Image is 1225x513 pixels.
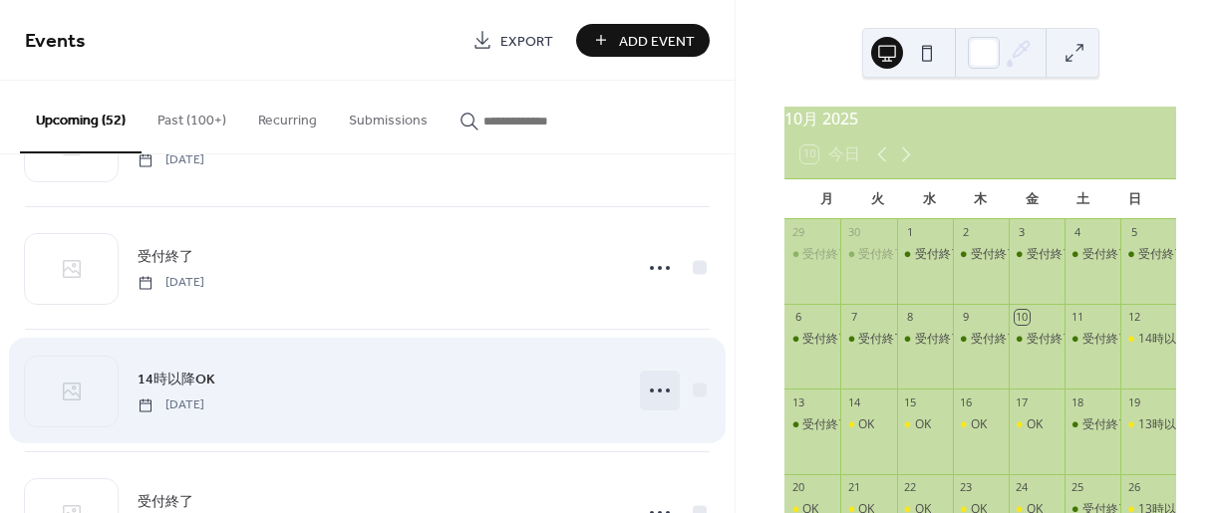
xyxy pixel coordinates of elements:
div: 受付終了 [1027,331,1074,348]
button: Submissions [333,81,444,151]
div: 18 [1071,394,1085,409]
div: 20 [790,480,805,495]
div: 受付終了 [840,246,896,263]
div: OK [840,416,896,433]
span: Events [25,22,86,61]
div: 受付終了 [971,246,1019,263]
div: 3 [1015,225,1030,240]
div: 30 [846,225,861,240]
div: 受付終了 [784,246,840,263]
a: 受付終了 [138,490,193,513]
div: 金 [1006,179,1058,219]
div: 12 [1126,310,1141,325]
div: 受付終了 [971,331,1019,348]
div: 13時以降OK [1120,416,1176,433]
div: 受付終了 [915,246,963,263]
div: 13 [790,394,805,409]
div: 受付終了 [802,246,850,263]
div: 26 [1126,480,1141,495]
div: 9 [959,310,974,325]
span: 受付終了 [138,492,193,513]
div: 水 [903,179,955,219]
div: 8 [903,310,918,325]
button: Recurring [242,81,333,151]
div: 受付終了 [1065,416,1120,433]
div: 受付終了 [1009,246,1065,263]
div: 受付終了 [840,331,896,348]
div: 受付終了 [1027,246,1074,263]
div: 木 [955,179,1007,219]
button: Upcoming (52) [20,81,142,153]
div: 月 [800,179,852,219]
div: 受付終了 [1120,246,1176,263]
div: OK [953,416,1009,433]
div: OK [971,416,987,433]
div: 7 [846,310,861,325]
span: [DATE] [138,151,204,169]
div: 受付終了 [1082,416,1130,433]
div: 受付終了 [784,331,840,348]
div: 受付終了 [1082,331,1130,348]
span: 受付終了 [138,247,193,268]
div: 受付終了 [897,246,953,263]
div: 19 [1126,394,1141,409]
div: 4 [1071,225,1085,240]
div: 受付終了 [1065,331,1120,348]
div: 火 [852,179,904,219]
div: 日 [1108,179,1160,219]
div: 受付終了 [953,246,1009,263]
div: 受付終了 [1138,246,1186,263]
a: 14時以降OK [138,368,215,390]
div: 15 [903,394,918,409]
span: Add Event [619,31,695,52]
a: Export [458,24,568,57]
div: 10月 2025 [784,107,1176,130]
div: 14時以降OK [1120,331,1176,348]
span: Export [500,31,553,52]
div: 14時以降OK [1138,331,1204,348]
div: 受付終了 [858,331,906,348]
div: 1 [903,225,918,240]
span: 14時以降OK [138,370,215,390]
div: 受付終了 [1009,331,1065,348]
div: 受付終了 [953,331,1009,348]
div: 13時以降OK [1138,416,1204,433]
div: 11 [1071,310,1085,325]
div: OK [915,416,931,433]
span: [DATE] [138,396,204,414]
div: 受付終了 [802,331,850,348]
div: 10 [1015,310,1030,325]
div: 29 [790,225,805,240]
button: Past (100+) [142,81,242,151]
div: 受付終了 [897,331,953,348]
div: 受付終了 [1065,246,1120,263]
div: 14 [846,394,861,409]
div: 受付終了 [858,246,906,263]
a: 受付終了 [138,245,193,268]
div: 5 [1126,225,1141,240]
button: Add Event [576,24,710,57]
div: 土 [1058,179,1109,219]
div: OK [858,416,874,433]
div: 受付終了 [915,331,963,348]
div: 25 [1071,480,1085,495]
div: OK [897,416,953,433]
div: 23 [959,480,974,495]
div: 2 [959,225,974,240]
div: 16 [959,394,974,409]
div: 受付終了 [784,416,840,433]
div: 受付終了 [1082,246,1130,263]
div: 17 [1015,394,1030,409]
div: OK [1027,416,1043,433]
div: 24 [1015,480,1030,495]
span: [DATE] [138,274,204,292]
div: 22 [903,480,918,495]
div: 21 [846,480,861,495]
div: 受付終了 [802,416,850,433]
div: 6 [790,310,805,325]
div: OK [1009,416,1065,433]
